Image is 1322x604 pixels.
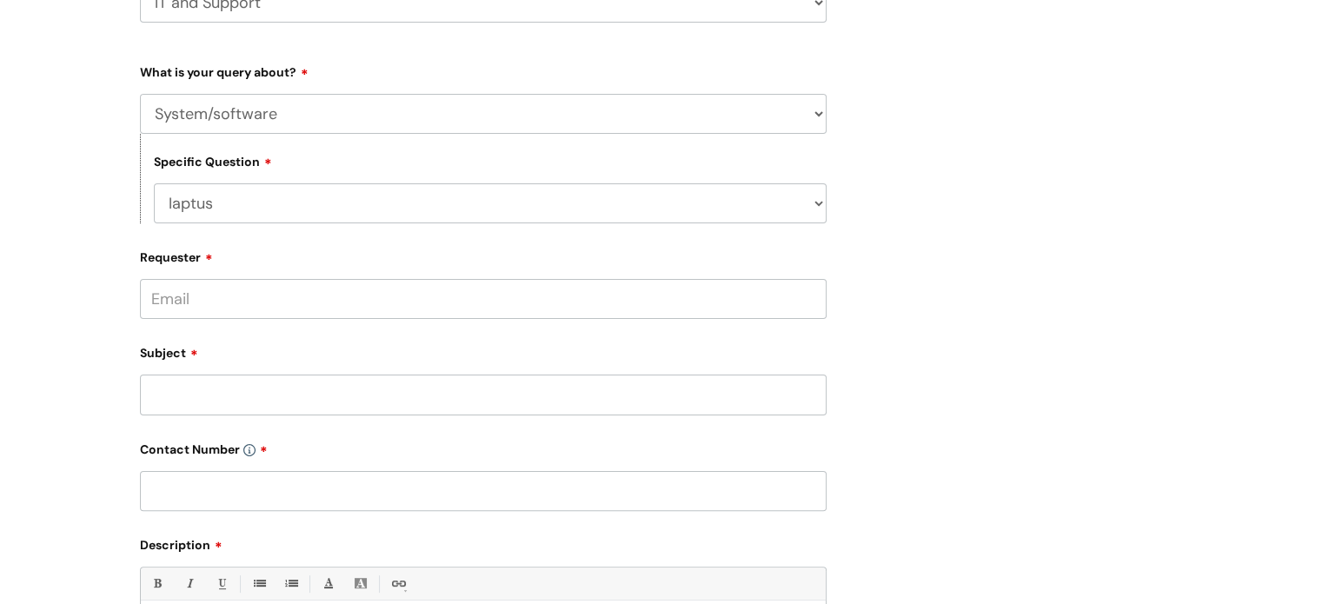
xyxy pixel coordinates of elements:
a: Bold (Ctrl-B) [146,573,168,594]
label: Specific Question [154,152,272,169]
a: Link [387,573,409,594]
label: Contact Number [140,436,827,457]
a: Italic (Ctrl-I) [178,573,200,594]
a: Back Color [349,573,371,594]
input: Email [140,279,827,319]
a: 1. Ordered List (Ctrl-Shift-8) [280,573,302,594]
a: • Unordered List (Ctrl-Shift-7) [248,573,269,594]
label: Subject [140,340,827,361]
label: What is your query about? [140,59,827,80]
a: Underline(Ctrl-U) [210,573,232,594]
a: Font Color [317,573,339,594]
label: Description [140,532,827,553]
label: Requester [140,244,827,265]
img: info-icon.svg [243,444,256,456]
